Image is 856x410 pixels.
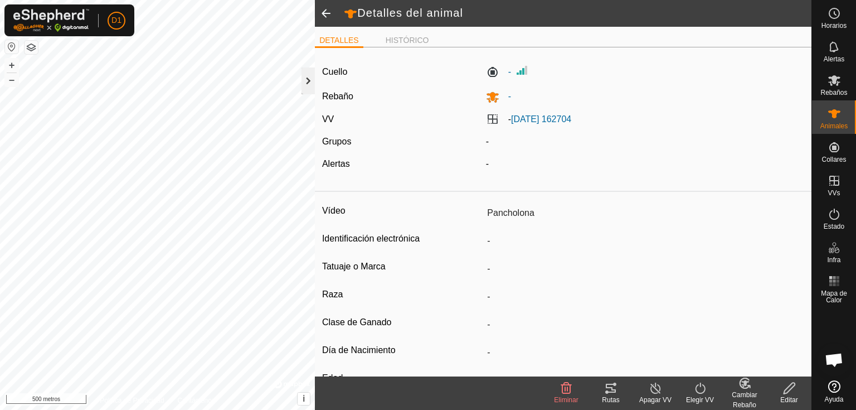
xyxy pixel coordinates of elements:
font: - [508,91,511,101]
button: Restablecer Mapa [5,40,18,54]
font: Contáctenos [178,397,215,404]
a: [DATE] 162704 [511,114,571,124]
font: Rebaño [322,91,353,101]
font: HISTÓRICO [386,36,429,45]
font: Ayuda [825,395,844,403]
font: D1 [111,16,121,25]
font: VV [322,114,334,124]
font: – [9,74,14,85]
font: Horarios [821,22,847,30]
a: Ayuda [812,376,856,407]
a: Política de Privacidad [100,395,164,406]
font: VVs [828,189,840,197]
button: i [298,393,310,405]
div: Chat abierto [818,343,851,377]
font: i [303,394,305,403]
font: Edad [322,373,343,383]
font: Editar [780,396,797,404]
font: Eliminar [554,396,578,404]
font: Rebaños [820,89,847,97]
font: DETALLES [319,36,359,45]
button: + [5,59,18,72]
font: Tatuaje o Marca [322,262,386,271]
font: Alertas [824,55,844,63]
font: - [508,114,511,124]
font: Mapa de Calor [821,290,847,304]
img: Logotipo de Gallagher [13,9,89,32]
font: Elegir VV [686,396,714,404]
font: Alertas [322,159,350,168]
font: Infra [827,256,840,264]
font: Identificación electrónica [322,234,420,243]
font: Cambiar Rebaño [732,391,757,409]
font: Día de Nacimiento [322,345,396,355]
font: Detalles del animal [357,7,463,19]
font: + [9,59,15,71]
font: - [486,137,489,146]
font: Apagar VV [639,396,672,404]
font: Clase de Ganado [322,317,392,327]
font: Política de Privacidad [100,397,164,404]
img: Intensidad de Señal [515,64,529,77]
font: Vídeo [322,206,346,215]
a: Contáctenos [178,395,215,406]
button: – [5,73,18,86]
font: Collares [821,156,846,163]
font: - [508,67,511,76]
font: Grupos [322,137,351,146]
font: Cuello [322,67,347,76]
font: Rutas [602,396,619,404]
button: Capas del Mapa [25,41,38,54]
font: Estado [824,223,844,230]
font: - [486,159,489,168]
font: Animales [820,122,848,130]
font: Raza [322,290,343,299]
